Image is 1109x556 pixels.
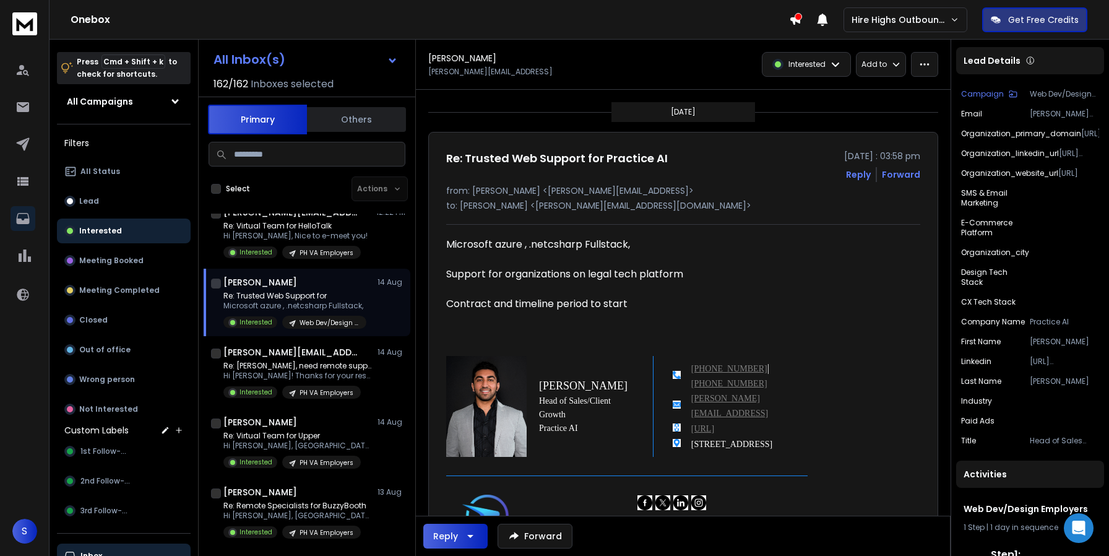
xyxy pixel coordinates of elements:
[223,346,360,358] h1: [PERSON_NAME][EMAIL_ADDRESS][DOMAIN_NAME]
[956,461,1104,488] div: Activities
[1008,14,1079,26] p: Get Free Credits
[1030,376,1099,386] p: [PERSON_NAME]
[1030,109,1099,119] p: [PERSON_NAME][EMAIL_ADDRESS]
[226,184,250,194] label: Select
[223,291,366,301] p: Re: Trusted Web Support for
[982,7,1087,32] button: Get Free Credits
[673,439,681,447] img: address
[446,199,920,212] p: to: [PERSON_NAME] <[PERSON_NAME][EMAIL_ADDRESS][DOMAIN_NAME]>
[846,168,871,181] button: Reply
[446,297,808,311] div: Contract and timeline period to start
[990,522,1058,532] span: 1 day in sequence
[961,129,1081,139] p: organization_primary_domain
[446,237,808,252] div: Microsoft azure , .netcsharp Fullstack,
[378,277,405,287] p: 14 Aug
[691,364,767,373] a: [PHONE_NUMBER]
[1059,149,1099,159] p: [URL][DOMAIN_NAME]
[378,487,405,497] p: 13 Aug
[223,511,372,521] p: Hi [PERSON_NAME], [GEOGRAPHIC_DATA] to meet
[961,337,1001,347] p: First Name
[852,14,950,26] p: Hire Highs Outbound Engine
[64,424,129,437] h3: Custom Labels
[251,77,334,92] h3: Inboxes selected
[673,401,681,409] img: emailAddress
[961,416,995,426] p: Paid Ads
[428,52,496,64] h1: [PERSON_NAME]
[57,308,191,332] button: Closed
[691,394,768,418] a: [PERSON_NAME][EMAIL_ADDRESS]
[57,89,191,114] button: All Campaigns
[433,530,458,542] div: Reply
[79,315,108,325] p: Closed
[57,397,191,422] button: Not Interested
[300,388,353,397] p: PH VA Employers
[239,318,272,327] p: Interested
[57,159,191,184] button: All Status
[57,134,191,152] h3: Filters
[961,89,1004,99] p: Campaign
[79,285,160,295] p: Meeting Completed
[300,528,353,537] p: PH VA Employers
[214,53,285,66] h1: All Inbox(s)
[539,394,634,422] p: Head of Sales/Client Growth
[300,248,353,258] p: PH VA Employers
[446,185,920,197] p: from: [PERSON_NAME] <[PERSON_NAME][EMAIL_ADDRESS]>
[673,424,681,432] img: website
[539,378,634,394] h2: [PERSON_NAME]
[12,519,37,544] button: S
[378,417,405,427] p: 14 Aug
[961,218,1037,238] p: E-commerce Platform
[961,376,1001,386] p: Last Name
[961,297,1016,307] p: CX Tech Stack
[961,149,1059,159] p: organization_linkedin_url
[223,221,368,231] p: Re: Virtual Team for HelloTalk
[300,458,353,467] p: PH VA Employers
[239,388,272,397] p: Interested
[101,54,165,69] span: Cmd + Shift + k
[423,524,488,549] button: Reply
[1030,436,1099,446] p: Head of Sales and Client Growth
[223,441,372,451] p: Hi [PERSON_NAME], [GEOGRAPHIC_DATA] to meet
[214,77,248,92] span: 162 / 162
[80,476,134,486] span: 2nd Follow-up
[79,345,131,355] p: Out of office
[204,47,408,72] button: All Inbox(s)
[655,495,670,510] img: twitter
[223,371,372,381] p: Hi [PERSON_NAME]! Thanks for your response!
[67,95,133,108] h1: All Campaigns
[671,107,696,117] p: [DATE]
[223,486,297,498] h1: [PERSON_NAME]
[57,498,191,523] button: 3rd Follow-up
[961,267,1030,287] p: Design Tech Stack
[1064,513,1094,543] div: Open Intercom Messenger
[691,495,706,510] img: instagram
[446,150,668,167] h1: Re: Trusted Web Support for Practice AI
[239,528,272,537] p: Interested
[57,337,191,362] button: Out of office
[691,424,714,433] a: [URL]
[1081,129,1099,139] p: [URL]
[498,524,572,549] button: Forward
[961,188,1037,208] p: SMS & Email Marketing
[961,317,1025,327] p: Company Name
[1058,168,1099,178] p: [URL]
[691,379,767,388] a: [PHONE_NUMBER]
[80,446,131,456] span: 1st Follow-up
[964,54,1021,67] p: Lead Details
[79,196,99,206] p: Lead
[1030,317,1099,327] p: Practice AI
[223,301,366,311] p: Microsoft azure , .netcsharp Fullstack,
[223,276,297,289] h1: [PERSON_NAME]
[964,503,1097,515] h1: Web Dev/Design Employers
[844,150,920,162] p: [DATE] : 03:58 pm
[446,267,808,282] div: Support for organizations on legal tech platform
[961,248,1029,258] p: organization_city
[691,440,772,449] span: [STREET_ADDRESS]
[961,396,992,406] p: industry
[964,523,1097,532] div: |
[673,495,688,510] img: linkedin
[223,361,372,371] p: Re: [PERSON_NAME], need remote support?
